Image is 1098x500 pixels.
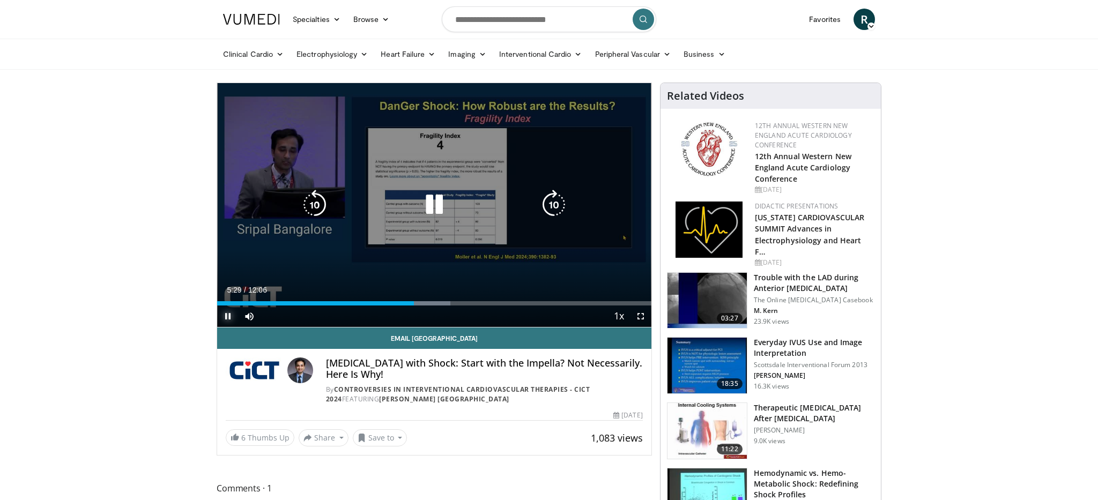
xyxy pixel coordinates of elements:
[227,286,241,294] span: 5:29
[248,286,267,294] span: 12:06
[667,337,874,394] a: 18:35 Everyday IVUS Use and Image Interpretation Scottsdale Interventional Forum 2013 [PERSON_NAM...
[755,202,872,211] div: Didactic Presentations
[244,286,246,294] span: /
[755,185,872,195] div: [DATE]
[755,258,872,267] div: [DATE]
[679,121,739,177] img: 0954f259-7907-4053-a817-32a96463ecc8.png.150x105_q85_autocrop_double_scale_upscale_version-0.2.png
[217,481,652,495] span: Comments 1
[754,426,874,435] p: [PERSON_NAME]
[299,429,348,446] button: Share
[630,305,651,327] button: Fullscreen
[667,272,874,329] a: 03:27 Trouble with the LAD during Anterior [MEDICAL_DATA] The Online [MEDICAL_DATA] Casebook M. K...
[754,361,874,369] p: Scottsdale Interventional Forum 2013
[754,402,874,424] h3: Therapeutic [MEDICAL_DATA] After [MEDICAL_DATA]
[347,9,396,30] a: Browse
[241,432,246,443] span: 6
[442,43,493,65] a: Imaging
[589,43,677,65] a: Peripheral Vascular
[717,444,743,454] span: 11:22
[239,305,260,327] button: Mute
[217,327,651,349] a: Email [GEOGRAPHIC_DATA]
[217,301,651,305] div: Progress Bar
[854,9,875,30] a: R
[374,43,442,65] a: Heart Failure
[754,468,874,500] h3: Hemodynamic vs. Hemo-Metabolic Shock: Redefining Shock Profiles
[717,313,743,324] span: 03:27
[226,429,294,446] a: 6 Thumbs Up
[667,403,747,459] img: 243698_0002_1.png.150x105_q85_crop-smart_upscale.jpg
[226,357,283,383] img: Controversies in Interventional Cardiovascular Therapies - CICT 2024
[754,317,789,326] p: 23.9K views
[667,402,874,459] a: 11:22 Therapeutic [MEDICAL_DATA] After [MEDICAL_DATA] [PERSON_NAME] 9.0K views
[217,305,239,327] button: Pause
[754,307,874,315] p: M. Kern
[755,212,865,256] a: [US_STATE] CARDIOVASCULAR SUMMIT Advances in Electrophysiology and Heart F…
[379,394,509,404] a: [PERSON_NAME] [GEOGRAPHIC_DATA]
[326,357,643,380] h4: [MEDICAL_DATA] with Shock: Start with the Impella? Not Necessarily. Here Is Why!
[442,6,656,32] input: Search topics, interventions
[676,202,743,258] img: 1860aa7a-ba06-47e3-81a4-3dc728c2b4cf.png.150x105_q85_autocrop_double_scale_upscale_version-0.2.png
[754,296,874,304] p: The Online [MEDICAL_DATA] Casebook
[493,43,589,65] a: Interventional Cardio
[754,382,789,391] p: 16.3K views
[609,305,630,327] button: Playback Rate
[217,83,651,327] video-js: Video Player
[326,385,643,404] div: By FEATURING
[755,121,852,150] a: 12th Annual Western New England Acute Cardiology Conference
[326,385,590,404] a: Controversies in Interventional Cardiovascular Therapies - CICT 2024
[677,43,732,65] a: Business
[286,9,347,30] a: Specialties
[287,357,313,383] img: Avatar
[667,89,744,102] h4: Related Videos
[667,273,747,329] img: ABqa63mjaT9QMpl35hMDoxOmtxO3TYNt_2.150x105_q85_crop-smart_upscale.jpg
[290,43,374,65] a: Electrophysiology
[755,151,851,184] a: 12th Annual Western New England Acute Cardiology Conference
[754,272,874,294] h3: Trouble with the LAD during Anterior [MEDICAL_DATA]
[223,14,280,25] img: VuMedi Logo
[353,429,407,446] button: Save to
[717,378,743,389] span: 18:35
[217,43,290,65] a: Clinical Cardio
[667,338,747,393] img: dTBemQywLidgNXR34xMDoxOjA4MTsiGN.150x105_q85_crop-smart_upscale.jpg
[803,9,847,30] a: Favorites
[754,371,874,380] p: [PERSON_NAME]
[754,437,785,445] p: 9.0K views
[613,411,642,420] div: [DATE]
[754,337,874,359] h3: Everyday IVUS Use and Image Interpretation
[591,431,643,444] span: 1,083 views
